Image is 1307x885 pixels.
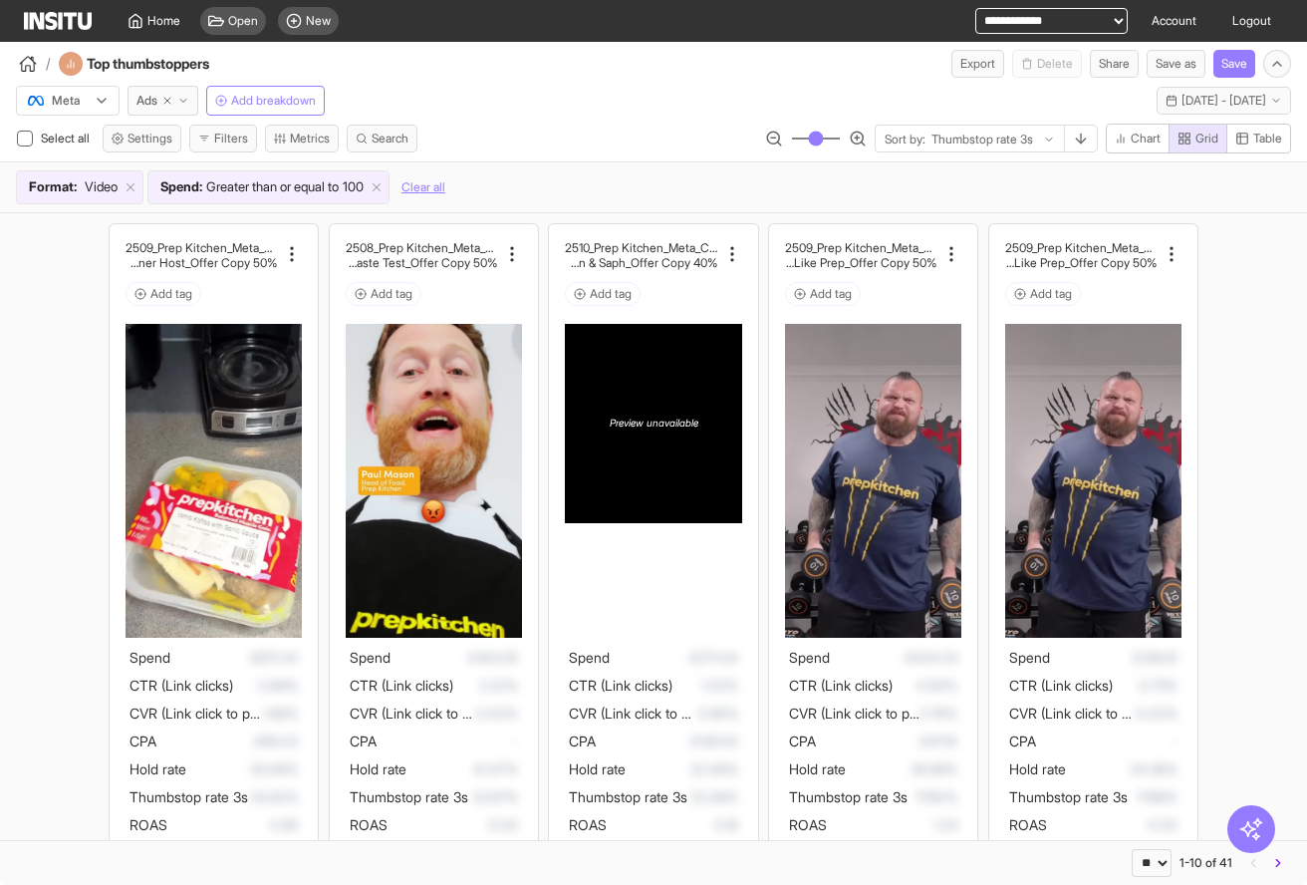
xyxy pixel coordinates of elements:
span: Ads [136,93,157,109]
h4: Top thumbstoppers [87,54,263,74]
span: Thumbstop rate 3s [130,788,248,805]
span: Open [228,13,258,29]
span: Add tag [1030,286,1072,302]
span: Video [85,177,118,197]
span: CTR (Link clicks) [130,677,233,694]
span: Spend [789,649,830,666]
span: Spend [350,649,391,666]
span: Thumbstop rate 3s [789,788,908,805]
span: Add tag [590,286,632,302]
span: CPA [569,733,596,749]
div: 2509_Prep Kitchen_Meta_Conversions_Advantage Shopping Ambassadors_Video_Partnership Ads_Armz_Dinn... [126,240,278,270]
span: CVR (Link click to purchase) [1009,705,1183,722]
span: Settings [128,131,172,147]
span: Table [1253,131,1282,147]
button: Add breakdown [206,86,325,116]
h2: eo_Ambassador_EH_Sound Like Prep_Offer Copy 50% [1005,255,1158,270]
div: Format:Video [17,171,142,203]
button: [DATE] - [DATE] [1157,87,1291,115]
h2: geting_Video_Ambassador_AJ_Taste Test_Offer Copy 50% [346,255,498,270]
span: Select all [41,131,94,146]
span: CVR (Link click to purchase) [569,705,743,722]
span: CTR (Link clicks) [789,677,893,694]
span: Preview unavailable [610,416,698,431]
span: [DATE] - [DATE] [1181,93,1266,109]
div: 1-10 of 41 [1179,855,1232,871]
button: Filters [189,125,257,152]
button: Clear all [401,170,445,204]
span: Hold rate [789,760,846,777]
span: ROAS [789,816,827,833]
span: Thumbstop rate 3s [350,788,468,805]
span: Hold rate [1009,760,1066,777]
span: Thumbstop rate 3s [569,788,687,805]
button: Grid [1169,124,1227,153]
div: 2508_Prep Kitchen_Meta_Conversions_Web Visitor Retargeting_Video_Ambassador_AJ_Taste Test_Offer C... [346,240,498,270]
span: Hold rate [350,760,406,777]
span: Grid [1195,131,1218,147]
span: Home [147,13,180,29]
span: ROAS [350,816,388,833]
button: Export [951,50,1004,78]
span: 100 [343,177,364,197]
span: CTR (Link clicks) [569,677,672,694]
span: Add tag [810,286,852,302]
div: 2510_Prep Kitchen_Meta_Conversions_Advantage Shopping Ambassadors_Video_Partnership Ads_Saph_Dan ... [565,240,717,270]
span: Add breakdown [231,93,316,109]
h2: 2508_Prep Kitchen_Meta_Conversions_Web Visitor Retar [346,240,498,255]
button: Add tag [1005,282,1081,306]
button: Share [1090,50,1139,78]
button: Save as [1147,50,1205,78]
h2: 2509_Prep Kitchen_Meta_Conversions_American Express Vert [785,240,937,255]
button: Add tag [785,282,861,306]
span: CPA [789,733,816,749]
button: Add tag [565,282,641,306]
span: Spend [130,649,170,666]
button: / [16,52,51,76]
span: Spend [569,649,610,666]
span: Thumbstop rate 3s [1009,788,1128,805]
span: You cannot delete a preset report. [1012,50,1082,78]
span: ROAS [130,816,167,833]
button: Ads [128,86,198,116]
span: ROAS [569,816,607,833]
button: Metrics [265,125,339,152]
button: Settings [103,125,181,152]
span: Sort by: [885,132,925,147]
button: Add tag [126,282,201,306]
span: Greater than or equal to [206,177,339,197]
span: CPA [130,733,156,749]
span: Hold rate [130,760,186,777]
span: Spend [1009,649,1050,666]
h2: adors_Video_Partnership Ads_Armz_Dinner Host_Offer Copy 50% [126,255,278,270]
span: CTR (Link clicks) [350,677,453,694]
h2: 2509_Prep Kitchen_Meta_Conversions_Advantage Shopping Ambass [126,240,278,255]
span: ROAS [1009,816,1047,833]
div: 2509_Prep Kitchen_Meta_Conversions_American Express Vertical_Video_Ambassador_EH_Sound Like Prep_... [785,240,937,270]
span: CVR (Link click to purchase) [350,705,524,722]
h2: 2510_Prep Kitchen_Meta_Conversions_Advantage Shopping Ambas [565,240,717,255]
h2: ical_Video_Ambassador_EH_Sound Like Prep_Offer Copy 50% [785,255,937,270]
span: Spend : [160,177,202,197]
span: Chart [1131,131,1161,147]
button: Chart [1106,124,1170,153]
div: Spend:Greater than or equal to100 [148,171,389,203]
span: New [306,13,331,29]
span: CPA [350,733,377,749]
span: Add tag [150,286,192,302]
button: Delete [1012,50,1082,78]
div: 2509_Prep Kitchen_Meta_Conversions_Meal Prep_Video_Ambassador_EH_Sound Like Prep_Offer Copy 50% [1005,240,1158,270]
span: CTR (Link clicks) [1009,677,1113,694]
img: Logo [24,12,92,30]
span: CVR (Link click to purchase) [789,705,963,722]
span: / [46,54,51,74]
span: Add tag [371,286,412,302]
div: Top thumbstoppers [59,52,263,76]
h2: sadors_Video_Partnership Ads_Saph_Dan & Saph_Offer Copy 40% [565,255,717,270]
h2: 2509_Prep Kitchen_Meta_Conversions_Meal Prep_Vid [1005,240,1158,255]
button: Save [1213,50,1255,78]
span: CPA [1009,733,1036,749]
span: Format : [29,177,77,197]
span: Hold rate [569,760,626,777]
button: Search [347,125,417,152]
